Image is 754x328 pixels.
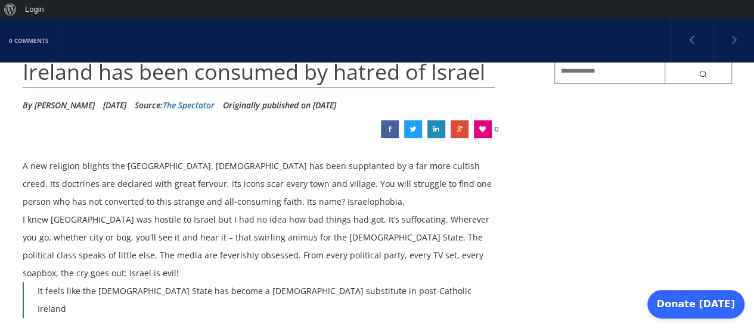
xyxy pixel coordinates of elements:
li: [DATE] [103,96,126,114]
div: A new religion blights the [GEOGRAPHIC_DATA]. [DEMOGRAPHIC_DATA] has been supplanted by a far mor... [23,157,495,211]
a: Ireland has been consumed by hatred of Israel [451,120,468,138]
li: Originally published on [DATE] [223,96,336,114]
span: Ireland has been consumed by hatred of Israel [23,57,485,86]
span: 0 [495,120,498,138]
a: Ireland has been consumed by hatred of Israel [404,120,422,138]
a: Ireland has been consumed by hatred of Israel [427,120,445,138]
li: By [PERSON_NAME] [23,96,95,114]
a: The Spectator [163,99,215,111]
div: I knew [GEOGRAPHIC_DATA] was hostile to Israel but I had no idea how bad things had got. It’s suf... [23,211,495,282]
a: Ireland has been consumed by hatred of Israel [381,120,399,138]
div: It feels like the [DEMOGRAPHIC_DATA] State has become a [DEMOGRAPHIC_DATA] substitute in post-Cat... [38,282,495,318]
div: Source: [135,96,215,114]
